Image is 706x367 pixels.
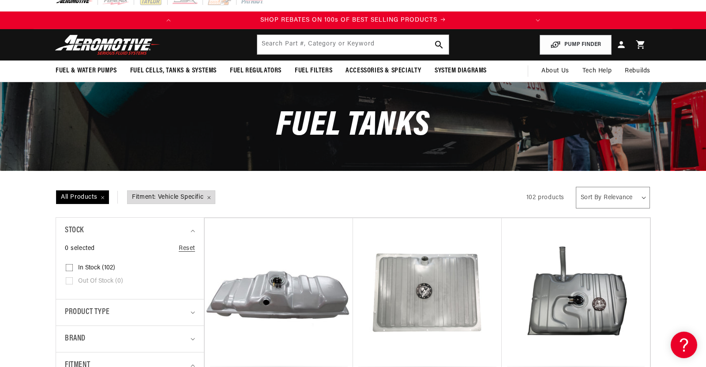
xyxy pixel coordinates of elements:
[541,68,569,74] span: About Us
[53,34,163,55] img: Aeromotive
[65,326,195,352] summary: Brand (0 selected)
[435,66,487,76] span: System Diagrams
[428,61,493,81] summary: System Diagrams
[529,11,547,29] button: Translation missing: en.sections.announcements.next_announcement
[65,299,195,325] summary: Product type (0 selected)
[535,61,576,82] a: About Us
[160,11,177,29] button: Translation missing: en.sections.announcements.previous_announcement
[230,66,282,76] span: Fuel Regulators
[56,191,127,204] a: All Products
[128,191,215,204] span: Fitment: Vehicle Specific
[127,191,216,204] a: Fitment: Vehicle Specific
[78,277,123,285] span: Out of stock (0)
[56,66,117,76] span: Fuel & Water Pumps
[257,35,449,54] input: Search by Part Number, Category or Keyword
[429,35,449,54] button: search button
[276,109,429,144] span: Fuel Tanks
[576,61,618,82] summary: Tech Help
[223,61,288,81] summary: Fuel Regulators
[65,244,95,253] span: 0 selected
[124,61,223,81] summary: Fuel Cells, Tanks & Systems
[345,66,421,76] span: Accessories & Specialty
[65,306,109,319] span: Product type
[78,264,115,272] span: In stock (102)
[177,15,529,25] a: SHOP REBATES ON 100s OF BEST SELLING PRODUCTS
[179,244,195,253] a: Reset
[540,35,612,55] button: PUMP FINDER
[65,333,86,345] span: Brand
[260,17,437,23] span: SHOP REBATES ON 100s OF BEST SELLING PRODUCTS
[339,61,428,81] summary: Accessories & Specialty
[177,15,529,25] div: Announcement
[130,66,217,76] span: Fuel Cells, Tanks & Systems
[65,218,195,244] summary: Stock (0 selected)
[56,191,109,204] span: All Products
[49,61,124,81] summary: Fuel & Water Pumps
[582,66,612,76] span: Tech Help
[65,224,84,237] span: Stock
[34,11,672,29] slideshow-component: Translation missing: en.sections.announcements.announcement_bar
[625,66,650,76] span: Rebuilds
[288,61,339,81] summary: Fuel Filters
[526,194,564,201] span: 102 products
[295,66,332,76] span: Fuel Filters
[618,61,657,82] summary: Rebuilds
[177,15,529,25] div: 1 of 2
